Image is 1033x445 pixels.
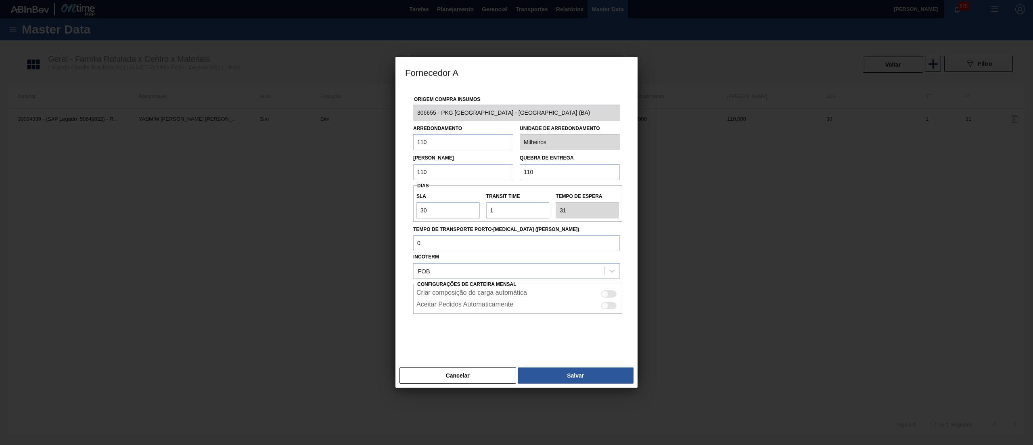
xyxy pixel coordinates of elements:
button: Salvar [518,367,634,384]
label: Aceitar Pedidos Automaticamente [416,301,513,311]
h3: Fornecedor A [395,57,638,88]
label: SLA [416,191,480,202]
div: Essa configuração habilita aceite automático do pedido do lado do fornecedor [413,299,622,311]
label: Origem Compra Insumos [414,97,480,102]
span: Dias [417,183,429,189]
label: Tempo de espera [556,191,619,202]
label: Unidade de arredondamento [520,123,620,134]
div: Essa configuração habilita a criação automática de composição de carga do lado do fornecedor caso... [413,287,622,299]
label: Incoterm [413,254,439,260]
label: Quebra de entrega [520,155,574,161]
div: FOB [418,268,430,275]
label: Criar composição de carga automática [416,289,527,299]
label: Arredondamento [413,126,462,131]
label: Transit Time [486,191,550,202]
label: [PERSON_NAME] [413,155,454,161]
button: Cancelar [399,367,516,384]
span: Configurações de Carteira Mensal [417,281,516,287]
label: Tempo de Transporte Porto-[MEDICAL_DATA] ([PERSON_NAME]) [413,224,620,235]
